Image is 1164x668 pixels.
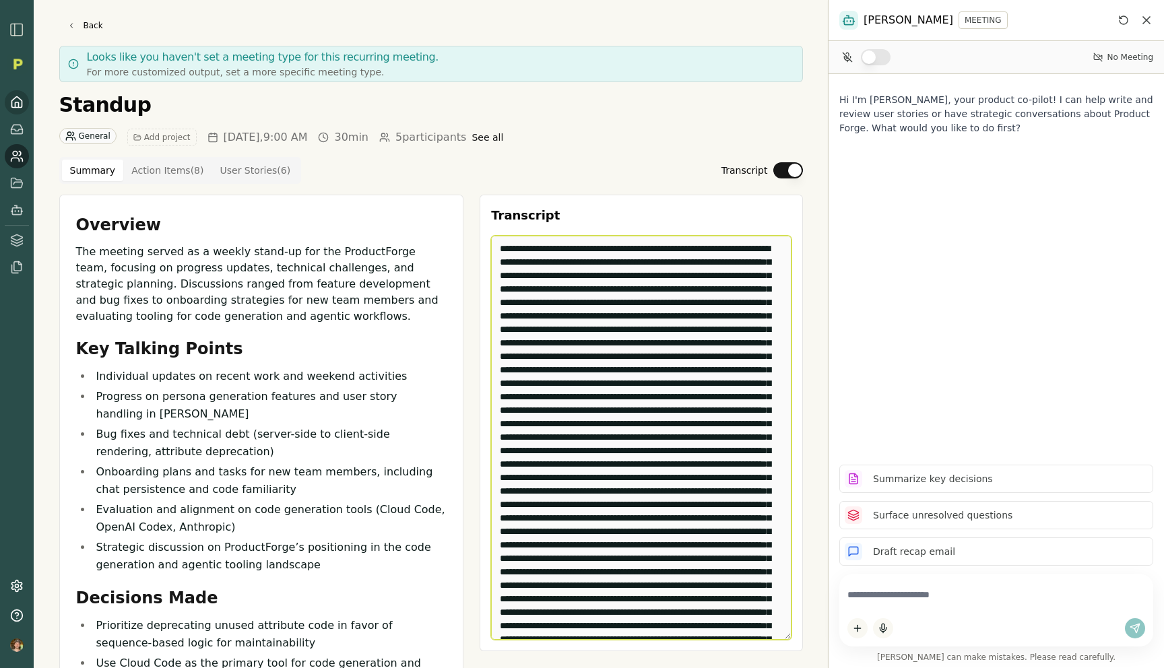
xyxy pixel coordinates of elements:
[839,652,1153,663] span: [PERSON_NAME] can make mistakes. Please read carefully.
[959,11,1008,29] button: MEETING
[144,132,191,143] span: Add project
[76,587,447,609] h2: Decisions Made
[1125,618,1145,638] button: Send message
[92,617,447,652] li: Prioritize deprecating unused attribute code in favor of sequence-based logic for maintainability
[59,128,117,146] button: General
[873,508,1012,523] p: Surface unresolved questions
[1107,52,1153,63] span: No Meeting
[123,160,212,181] button: Action Items ( 8 )
[9,22,25,38] img: sidebar
[1115,12,1132,28] button: Reset conversation
[721,164,768,177] label: Transcript
[92,388,447,423] li: Progress on persona generation features and user story handling in [PERSON_NAME]
[92,539,447,574] li: Strategic discussion on ProductForge’s positioning in the code generation and agentic tooling lan...
[839,501,1153,529] button: Surface unresolved questions
[7,54,28,74] img: Organization logo
[864,12,953,28] span: [PERSON_NAME]
[87,65,439,79] p: For more customized output, set a more specific meeting type.
[212,160,298,181] button: User Stories ( 6 )
[10,638,24,652] img: profile
[839,465,1153,493] button: Summarize key decisions
[92,368,447,385] li: Individual updates on recent work and weekend activities
[395,129,466,145] span: 5 participants
[59,16,111,35] a: Back
[873,472,993,486] p: Summarize key decisions
[92,426,447,461] li: Bug fixes and technical debt (server-side to client-side rendering, attribute deprecation)
[491,206,791,225] h3: Transcript
[59,93,152,117] h1: Standup
[873,618,893,638] button: Start dictation
[62,160,124,181] button: Summary
[92,501,447,536] li: Evaluation and alignment on code generation tools (Cloud Code, OpenAI Codex, Anthropic)
[87,49,439,65] p: Looks like you haven't set a meeting type for this recurring meeting.
[334,129,368,145] span: 30min
[5,603,29,628] button: Help
[839,537,1153,566] button: Draft recap email
[76,338,447,360] h2: Key Talking Points
[76,244,447,325] p: The meeting served as a weekly stand-up for the ProductForge team, focusing on progress updates, ...
[873,545,955,559] p: Draft recap email
[847,618,868,638] button: Add content to chat
[472,131,503,144] button: See all
[839,93,1153,135] p: Hi I'm [PERSON_NAME], your product co-pilot! I can help write and review user stories or have str...
[1140,13,1153,27] button: Close chat
[59,128,117,144] div: General
[127,129,197,146] button: Add project
[224,129,308,145] span: [DATE] , 9:00 AM
[92,463,447,498] li: Onboarding plans and tasks for new team members, including chat persistence and code familiarity
[76,214,447,236] h2: Overview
